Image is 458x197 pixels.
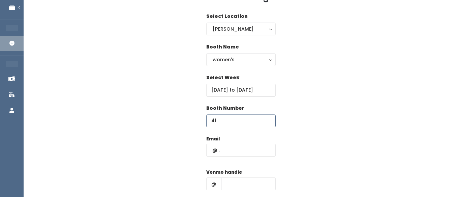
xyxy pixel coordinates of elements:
[206,74,239,81] label: Select Week
[213,56,269,63] div: women's
[206,177,221,190] span: @
[206,114,276,127] input: Booth Number
[213,25,269,33] div: [PERSON_NAME]
[206,84,276,97] input: Select week
[206,144,276,157] input: @ .
[206,136,220,142] label: Email
[206,13,248,20] label: Select Location
[206,169,242,176] label: Venmo handle
[206,53,276,66] button: women's
[206,105,244,112] label: Booth Number
[206,23,276,35] button: [PERSON_NAME]
[206,43,239,51] label: Booth Name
